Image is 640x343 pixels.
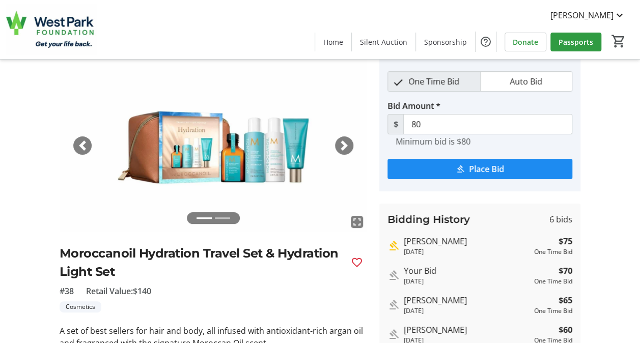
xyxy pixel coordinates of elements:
[513,37,538,47] span: Donate
[323,37,343,47] span: Home
[404,294,530,306] div: [PERSON_NAME]
[542,7,634,23] button: [PERSON_NAME]
[416,33,475,51] a: Sponsorship
[404,265,530,277] div: Your Bid
[60,301,101,312] tr-label-badge: Cosmetics
[402,72,465,91] span: One Time Bid
[550,9,614,21] span: [PERSON_NAME]
[60,244,343,281] h2: Moroccanoil Hydration Travel Set & Hydration Light Set
[469,163,504,175] span: Place Bid
[352,33,415,51] a: Silent Auction
[396,136,470,147] tr-hint: Minimum bid is $80
[505,33,546,51] a: Donate
[387,269,400,281] mat-icon: Outbid
[559,294,572,306] strong: $65
[86,285,151,297] span: Retail Value: $140
[387,240,400,252] mat-icon: Highest bid
[404,235,530,247] div: [PERSON_NAME]
[387,212,470,227] h3: Bidding History
[387,100,440,112] label: Bid Amount *
[550,33,601,51] a: Passports
[609,32,628,50] button: Cart
[387,114,404,134] span: $
[559,324,572,336] strong: $60
[504,72,548,91] span: Auto Bid
[404,247,530,256] div: [DATE]
[387,159,572,179] button: Place Bid
[404,324,530,336] div: [PERSON_NAME]
[534,247,572,256] div: One Time Bid
[404,277,530,286] div: [DATE]
[351,216,363,228] mat-icon: fullscreen
[60,285,74,297] span: #38
[347,252,367,273] button: Favourite
[315,33,351,51] a: Home
[360,37,407,47] span: Silent Auction
[549,213,572,225] span: 6 bids
[404,306,530,316] div: [DATE]
[424,37,467,47] span: Sponsorship
[559,37,593,47] span: Passports
[534,277,572,286] div: One Time Bid
[387,299,400,311] mat-icon: Outbid
[387,328,400,340] mat-icon: Outbid
[559,235,572,247] strong: $75
[476,32,496,52] button: Help
[60,59,368,232] img: Image
[534,306,572,316] div: One Time Bid
[6,4,97,55] img: West Park Healthcare Centre Foundation's Logo
[559,265,572,277] strong: $70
